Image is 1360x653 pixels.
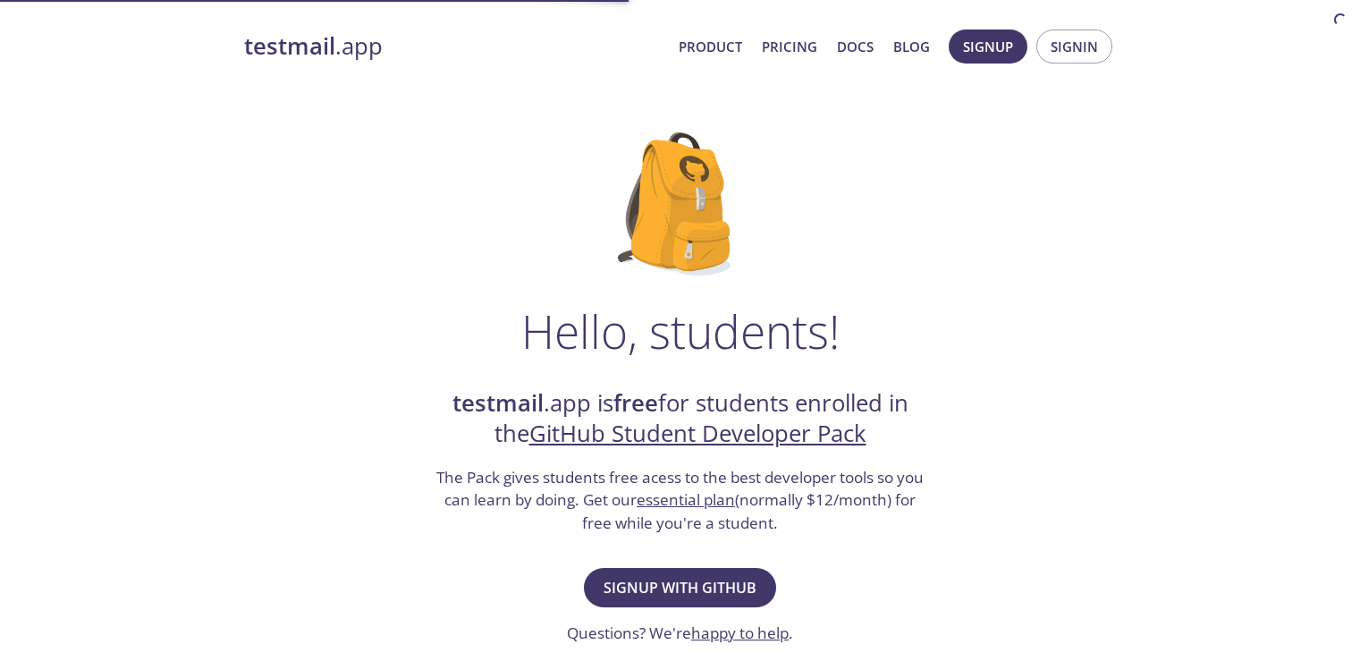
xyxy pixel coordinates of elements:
[618,132,742,276] img: github-student-backpack.png
[837,35,874,58] a: Docs
[1051,35,1098,58] span: Signin
[584,568,776,607] button: Signup with GitHub
[679,35,742,58] a: Product
[244,31,664,62] a: testmail.app
[637,489,735,510] a: essential plan
[435,388,926,450] h2: .app is for students enrolled in the
[521,304,840,358] h1: Hello, students!
[604,575,756,600] span: Signup with GitHub
[949,30,1027,64] button: Signup
[567,622,793,645] h3: Questions? We're .
[435,466,926,535] h3: The Pack gives students free acess to the best developer tools so you can learn by doing. Get our...
[691,623,789,643] a: happy to help
[963,35,1013,58] span: Signup
[529,418,866,449] a: GitHub Student Developer Pack
[762,35,817,58] a: Pricing
[452,387,544,419] strong: testmail
[244,30,335,62] strong: testmail
[893,35,930,58] a: Blog
[1036,30,1112,64] button: Signin
[613,387,658,419] strong: free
